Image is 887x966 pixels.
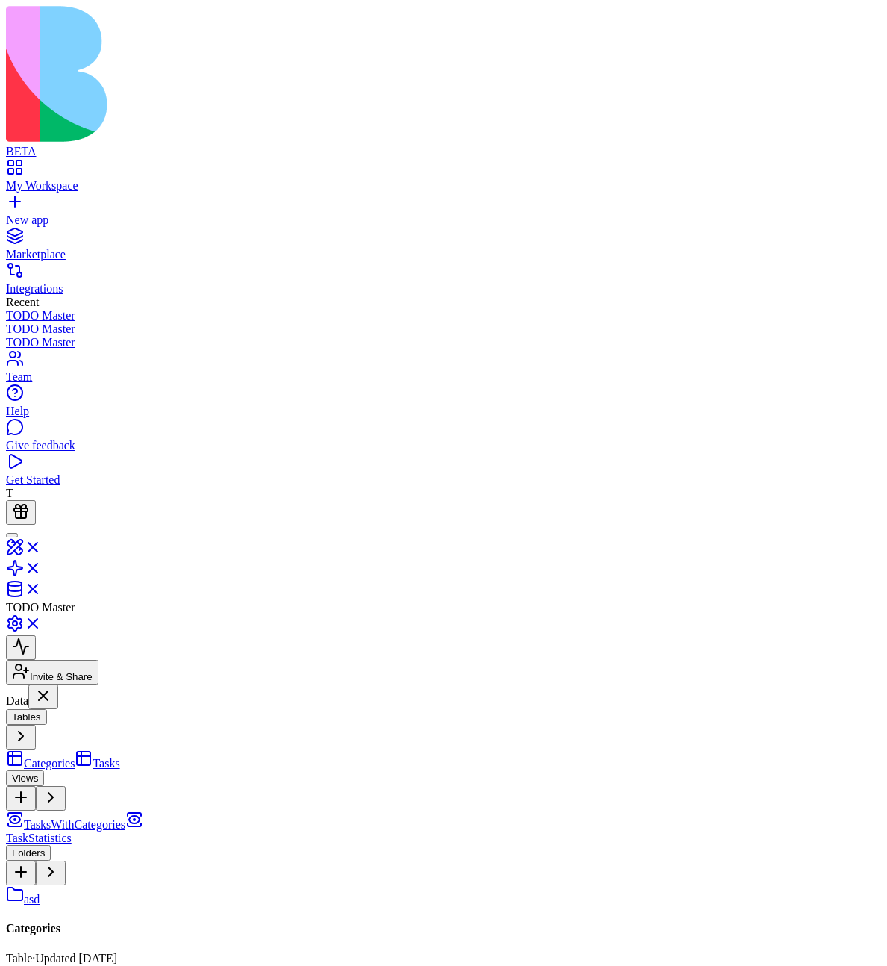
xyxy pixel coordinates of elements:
a: TODO Master [6,322,881,336]
a: Help [6,391,881,418]
a: New app [6,200,881,227]
a: Integrations [6,269,881,296]
span: asd [24,893,40,906]
a: asd [6,893,40,906]
span: Tasks [93,757,119,770]
span: TODO Master [6,601,75,614]
button: Tables [6,709,47,725]
div: Integrations [6,282,881,296]
a: Categories [6,757,75,770]
span: TaskStatistics [6,832,72,844]
div: Help [6,405,881,418]
a: Marketplace [6,234,881,261]
span: Recent [6,296,39,308]
a: Get Started [6,460,881,487]
div: Team [6,370,881,384]
img: logo [6,6,606,142]
span: Folders [12,847,45,859]
button: Views [6,770,44,786]
div: Get Started [6,473,881,487]
h4: Categories [6,922,881,935]
span: Views [12,773,38,784]
a: TasksWithCategories [6,818,125,831]
span: · [32,952,35,965]
div: My Workspace [6,179,881,193]
button: Folders [6,845,51,861]
span: Categories [24,757,75,770]
span: Data [6,694,28,707]
div: Give feedback [6,439,881,452]
span: Tables [12,711,41,723]
span: T [6,487,13,499]
div: BETA [6,145,881,158]
div: Marketplace [6,248,881,261]
a: TODO Master [6,309,881,322]
span: TasksWithCategories [24,818,125,831]
a: TaskStatistics [6,818,143,844]
a: My Workspace [6,166,881,193]
a: TODO Master [6,336,881,349]
div: New app [6,214,881,227]
span: Updated [DATE] [35,952,117,965]
span: Table [6,952,32,965]
a: Tasks [75,757,119,770]
button: Invite & Share [6,660,98,685]
a: Team [6,357,881,384]
a: BETA [6,131,881,158]
a: Give feedback [6,426,881,452]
